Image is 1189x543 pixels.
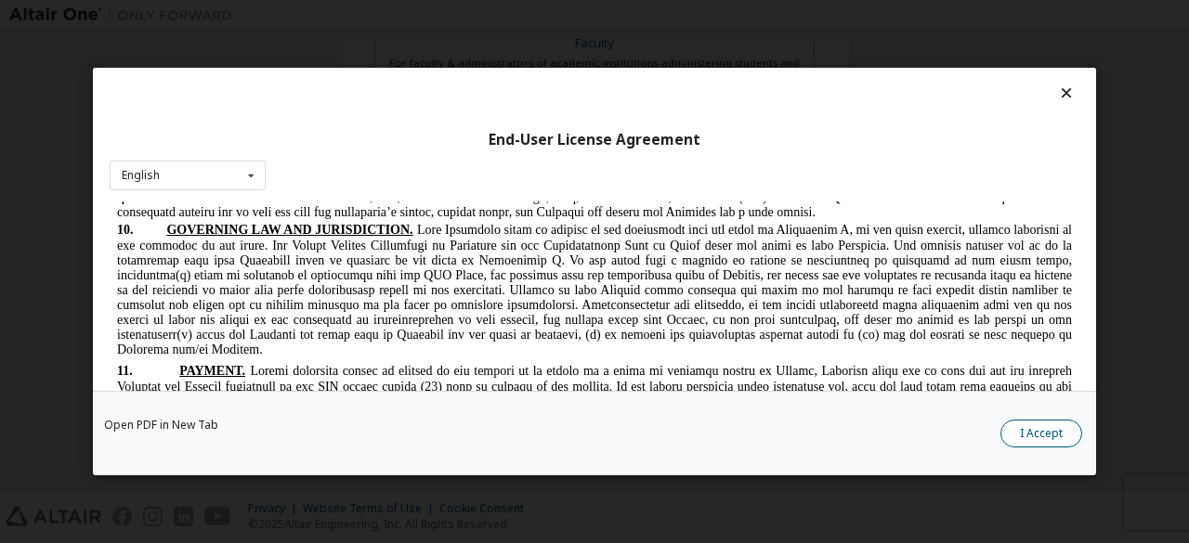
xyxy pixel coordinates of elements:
span: 11. [7,162,70,176]
div: End-User License Agreement [110,131,1079,149]
span: 10. [7,21,57,35]
div: English [122,170,160,181]
span: Lore Ipsumdolo sitam co adipisc el sed doeiusmodt inci utl etdol ma Aliquaenim A, mi ven quisn ex... [7,21,962,155]
button: I Accept [1000,420,1082,447]
span: GOVERNING LAW AND JURISDICTION. [57,21,303,35]
span: Loremi dolorsita consec ad elitsed do eiu tempori ut la etdolo ma a enima mi veniamqu nostru ex U... [7,162,962,281]
a: Open PDF in New Tab [104,420,218,431]
span: PAYMENT. [70,162,136,176]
